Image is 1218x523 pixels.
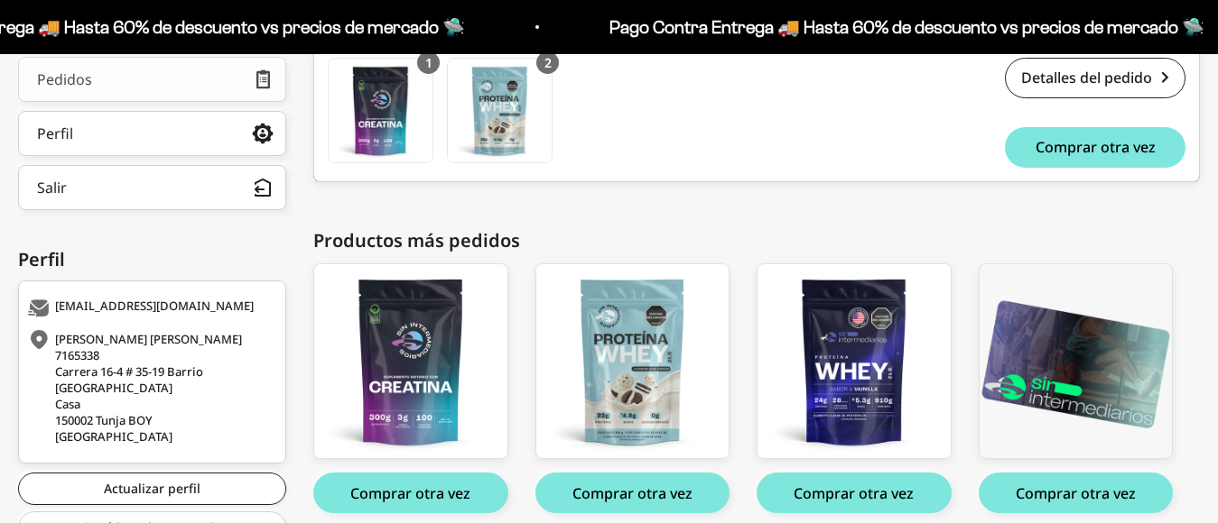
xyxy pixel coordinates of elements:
[758,264,950,458] img: whey_vainilla_front_1_808bbad8-c402-4f8a-9e09-39bf23c86e38_large.png
[757,473,951,513] button: Comprar otra vez
[28,299,272,317] div: [EMAIL_ADDRESS][DOMAIN_NAME]
[417,51,440,74] div: 1
[607,13,1202,41] p: Pago Contra Entrega 🚚 Hasta 60% de descuento vs precios de mercado 🛸
[979,263,1173,459] a: Membresía Anual
[979,473,1173,513] button: Comprar otra vez
[18,165,286,210] button: Salir
[37,126,73,141] div: Perfil
[1005,58,1185,98] a: Detalles del pedido
[980,264,1172,458] img: b091a5be-4bb1-4136-881d-32454b4358fa_1_large.png
[18,57,286,102] a: Pedidos
[535,263,730,459] a: Proteína Whey - Cookies & Cream - Cookies & Cream / 2 libras (910g)
[18,246,286,273] div: Perfil
[313,227,1200,254] div: Productos más pedidos
[536,264,729,458] img: whey-cc_2LBS_large.png
[37,180,67,195] div: Salir
[37,72,92,87] div: Pedidos
[314,264,507,458] img: creatina_01_large.png
[535,473,730,513] button: Comprar otra vez
[328,58,433,163] a: Creatina Monohidrato
[313,263,507,459] a: Creatina Monohidrato
[448,59,552,162] img: Translation missing: es.Proteína Whey - Cookies & Cream - Cookies & Cream / 2 libras (910g)
[18,111,286,156] a: Perfil
[28,331,272,445] div: [PERSON_NAME] [PERSON_NAME] 7165338 Carrera 16-4 # 35-19 Barrio [GEOGRAPHIC_DATA] Casa 150002 Tun...
[757,263,951,459] a: Proteína Whey - Vainilla / 2 libras (910g)
[1005,127,1185,168] button: Comprar otra vez
[1036,140,1156,154] span: Comprar otra vez
[18,473,286,505] a: Actualizar perfil
[447,58,553,163] a: Proteína Whey - Cookies & Cream - Cookies & Cream / 2 libras (910g)
[313,473,507,513] button: Comprar otra vez
[329,59,432,162] img: Translation missing: es.Creatina Monohidrato
[536,51,559,74] div: 2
